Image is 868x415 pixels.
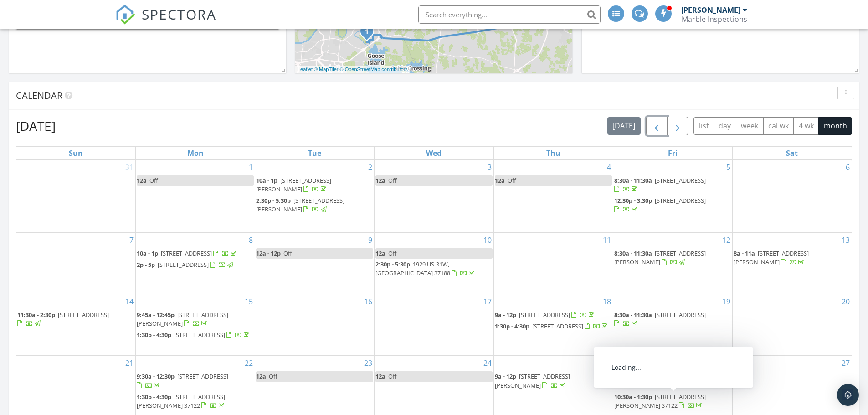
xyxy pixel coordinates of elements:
td: Go to September 6, 2025 [732,160,852,233]
span: 12a [375,249,385,257]
a: Go to September 3, 2025 [486,160,493,174]
a: Go to September 12, 2025 [720,233,732,247]
td: Go to September 19, 2025 [613,294,732,356]
span: 12a - 12p [256,249,281,257]
a: © OpenStreetMap contributors [340,67,408,72]
a: 2p - 5p [STREET_ADDRESS] [137,261,235,269]
a: 12:30p - 3:30p [STREET_ADDRESS] [614,195,731,215]
a: Go to September 22, 2025 [243,356,255,370]
a: 8:30a - 11:30a [STREET_ADDRESS] [614,176,706,193]
button: cal wk [763,117,794,135]
button: Previous month [646,117,668,135]
a: Go to September 19, 2025 [720,294,732,309]
td: Go to September 10, 2025 [375,233,494,294]
a: 8:30a - 11:30a [STREET_ADDRESS] [614,311,706,328]
a: Go to September 1, 2025 [247,160,255,174]
a: 2p - 5p [STREET_ADDRESS] [137,260,254,271]
span: SPECTORA [142,5,216,24]
span: 1:30p - 4:30p [137,393,171,401]
span: [STREET_ADDRESS] [177,372,228,380]
a: Go to September 17, 2025 [482,294,493,309]
span: Off [388,372,397,380]
span: 12a [375,372,385,380]
span: [STREET_ADDRESS] [158,261,209,269]
span: 10a - 1p [256,176,277,184]
button: week [736,117,764,135]
a: Go to September 11, 2025 [601,233,613,247]
img: The Best Home Inspection Software - Spectora [115,5,135,25]
span: 12a [375,176,385,184]
a: Go to September 25, 2025 [601,356,613,370]
td: Go to September 3, 2025 [375,160,494,233]
td: Go to September 18, 2025 [493,294,613,356]
a: Go to September 14, 2025 [123,294,135,309]
a: Saturday [784,147,800,159]
a: Go to September 2, 2025 [366,160,374,174]
a: 10a - 1p [STREET_ADDRESS][PERSON_NAME] [256,175,373,195]
span: Off [283,249,292,257]
span: 12a [137,176,147,184]
a: Go to August 31, 2025 [123,160,135,174]
a: 1:30p - 4:30p [STREET_ADDRESS] [495,322,609,330]
span: 8a - 11a [734,249,755,257]
span: [STREET_ADDRESS] [532,322,583,330]
a: 10:30a - 1:30p [STREET_ADDRESS] [PERSON_NAME] 37122 [614,392,731,411]
td: Go to September 17, 2025 [375,294,494,356]
a: 9a - 12p [STREET_ADDRESS][PERSON_NAME] [495,372,570,389]
span: [STREET_ADDRESS] [655,176,706,184]
span: Calendar [16,89,62,102]
a: SPECTORA [115,12,216,31]
a: 8:30a - 11:30a [STREET_ADDRESS] [614,175,731,195]
span: [STREET_ADDRESS] [PERSON_NAME] 37122 [614,393,706,410]
span: 2p - 5p [137,261,155,269]
a: 1:30p - 4:30p [STREET_ADDRESS] [137,331,251,339]
td: Go to September 5, 2025 [613,160,732,233]
a: 9:45a - 12:45p [STREET_ADDRESS][PERSON_NAME] [137,311,228,328]
span: [STREET_ADDRESS] [161,249,212,257]
span: [STREET_ADDRESS] [655,311,706,319]
a: Go to September 10, 2025 [482,233,493,247]
button: month [818,117,852,135]
button: list [693,117,714,135]
span: Off [269,372,277,380]
h2: [DATE] [16,117,56,135]
span: 10a - 1p [137,249,158,257]
td: Go to September 12, 2025 [613,233,732,294]
td: Go to September 4, 2025 [493,160,613,233]
a: Go to September 24, 2025 [482,356,493,370]
a: 9:30a - 12:30p [STREET_ADDRESS] [137,371,254,391]
span: 8:30a - 11:30a [614,249,652,257]
span: 11:30a - 2:30p [17,311,55,319]
span: Off [388,176,397,184]
td: Go to September 8, 2025 [136,233,255,294]
a: 10:30a - 1:30p [STREET_ADDRESS] [PERSON_NAME] 37122 [614,393,706,410]
span: [STREET_ADDRESS][PERSON_NAME] [137,311,228,328]
span: 1929 US-31W, [GEOGRAPHIC_DATA] 37188 [375,260,450,277]
a: Go to September 13, 2025 [840,233,852,247]
a: Go to September 20, 2025 [840,294,852,309]
span: 8:30a - 11:30a [614,311,652,319]
a: 10a - 1p [STREET_ADDRESS][PERSON_NAME] [256,176,331,193]
td: Go to September 13, 2025 [732,233,852,294]
a: 8:30a - 11:30a [STREET_ADDRESS] [614,310,731,329]
a: 8:30a - 11:30a [STREET_ADDRESS][PERSON_NAME] [614,248,731,268]
span: Off [149,176,158,184]
span: 9a - 12p [495,311,516,319]
a: Go to September 21, 2025 [123,356,135,370]
a: Tuesday [306,147,323,159]
a: Thursday [544,147,562,159]
a: Sunday [67,147,85,159]
span: 9a - 12p [495,372,516,380]
a: Leaflet [298,67,313,72]
a: Go to September 6, 2025 [844,160,852,174]
td: Go to September 15, 2025 [136,294,255,356]
span: 10:30a - 1:30p [614,393,652,401]
span: 9:45a - 12:45p [137,311,175,319]
a: Go to September 4, 2025 [605,160,613,174]
td: Go to September 2, 2025 [255,160,375,233]
span: 1:30p - 4:30p [495,322,529,330]
span: [STREET_ADDRESS][PERSON_NAME] [734,249,809,266]
span: 12a [256,372,266,380]
a: Go to September 5, 2025 [724,160,732,174]
a: 2:30p - 5:30p 1929 US-31W, [GEOGRAPHIC_DATA] 37188 [375,259,493,279]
